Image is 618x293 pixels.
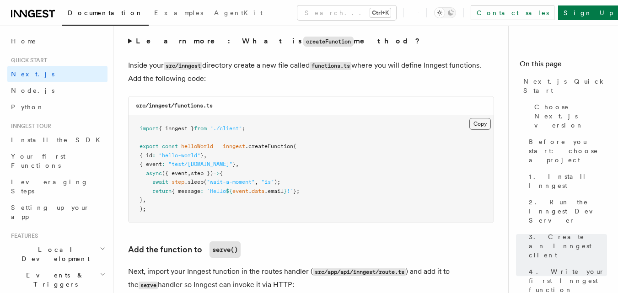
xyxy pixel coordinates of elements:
button: Search...Ctrl+K [297,5,396,20]
span: 1. Install Inngest [529,172,607,190]
span: ; [242,125,245,132]
span: Python [11,103,44,111]
span: Home [11,37,37,46]
span: .createFunction [245,143,293,149]
span: } [200,152,204,159]
span: Node.js [11,87,54,94]
button: Copy [469,118,491,130]
span: Events & Triggers [7,271,100,289]
a: Setting up your app [7,199,107,225]
a: Add the function toserve() [128,241,241,258]
span: Examples [154,9,203,16]
span: , [236,161,239,167]
button: Events & Triggers [7,267,107,293]
span: ); [274,179,280,185]
a: Contact sales [471,5,554,20]
span: Inngest tour [7,123,51,130]
span: "1s" [261,179,274,185]
p: Next, import your Inngest function in the routes handler ( ) and add it to the handler so Inngest... [128,265,494,292]
a: Examples [149,3,209,25]
code: createFunction [303,37,354,47]
button: Toggle dark mode [434,7,456,18]
span: { [220,170,223,176]
a: Leveraging Steps [7,174,107,199]
span: , [143,197,146,203]
span: Next.js Quick Start [523,77,607,95]
span: Documentation [68,9,143,16]
a: 3. Create an Inngest client [525,229,607,263]
span: export [140,143,159,149]
a: Node.js [7,82,107,99]
a: Home [7,33,107,49]
span: "hello-world" [159,152,200,159]
span: } [140,197,143,203]
span: Choose Next.js version [534,102,607,130]
span: } [284,188,287,194]
span: ({ event [162,170,188,176]
span: => [213,170,220,176]
span: Quick start [7,57,47,64]
span: import [140,125,159,132]
span: Leveraging Steps [11,178,88,195]
span: ); [140,206,146,212]
span: const [162,143,178,149]
span: 2. Run the Inngest Dev Server [529,197,607,225]
span: Features [7,232,38,240]
span: { inngest } [159,125,194,132]
button: Local Development [7,241,107,267]
span: .email [264,188,284,194]
span: "test/[DOMAIN_NAME]" [168,161,232,167]
span: data [252,188,264,194]
a: Next.js [7,66,107,82]
span: { message [172,188,200,194]
span: `Hello [207,188,226,194]
a: Install the SDK [7,132,107,148]
a: 2. Run the Inngest Dev Server [525,194,607,229]
a: 1. Install Inngest [525,168,607,194]
code: serve [139,282,158,289]
code: serve() [210,241,241,258]
span: : [162,161,165,167]
span: , [204,152,207,159]
span: { id [140,152,152,159]
span: "./client" [210,125,242,132]
strong: Learn more: What is method? [136,37,422,45]
span: , [188,170,191,176]
code: src/inngest/functions.ts [136,102,213,109]
span: Local Development [7,245,100,263]
span: step }) [191,170,213,176]
summary: Learn more: What iscreateFunctionmethod? [128,35,494,48]
span: }; [293,188,300,194]
span: Your first Functions [11,153,65,169]
span: event [232,188,248,194]
span: : [152,152,156,159]
span: : [200,188,204,194]
span: . [248,188,252,194]
span: AgentKit [214,9,263,16]
span: from [194,125,207,132]
a: Next.js Quick Start [520,73,607,99]
span: , [255,179,258,185]
span: Setting up your app [11,204,90,220]
span: } [232,161,236,167]
a: Python [7,99,107,115]
span: async [146,170,162,176]
kbd: Ctrl+K [370,8,391,17]
span: Before you start: choose a project [529,137,607,165]
span: ( [204,179,207,185]
span: Next.js [11,70,54,78]
h4: On this page [520,59,607,73]
code: functions.ts [310,62,351,70]
a: AgentKit [209,3,268,25]
span: "wait-a-moment" [207,179,255,185]
span: { event [140,161,162,167]
span: ${ [226,188,232,194]
code: src/inngest [164,62,202,70]
span: return [152,188,172,194]
p: Inside your directory create a new file called where you will define Inngest functions. Add the f... [128,59,494,85]
a: Documentation [62,3,149,26]
span: await [152,179,168,185]
a: Choose Next.js version [531,99,607,133]
code: src/app/api/inngest/route.ts [313,268,406,276]
span: ( [293,143,296,149]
